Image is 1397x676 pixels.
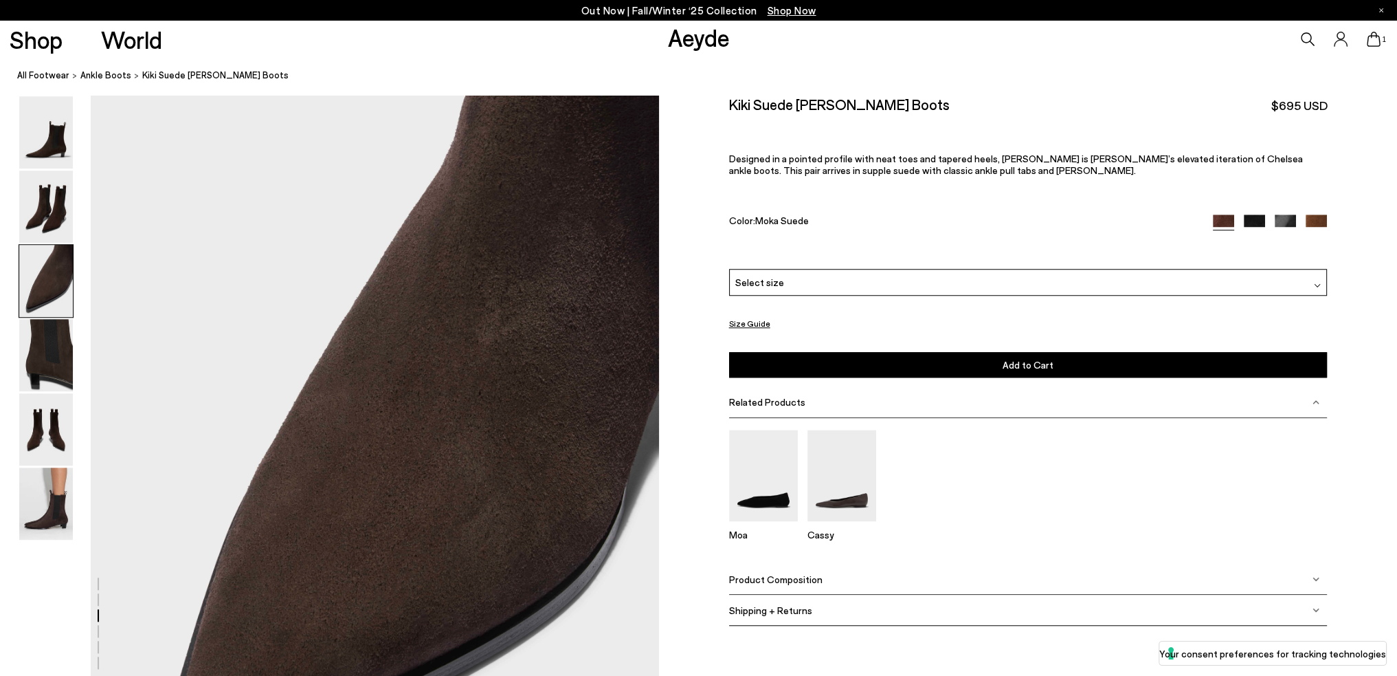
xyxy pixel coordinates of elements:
[755,215,809,226] span: Moka Suede
[1159,646,1386,661] label: Your consent preferences for tracking technologies
[1271,97,1327,114] span: $695 USD
[729,604,812,616] span: Shipping + Returns
[1381,36,1387,43] span: 1
[667,23,729,52] a: Aeyde
[17,58,1397,96] nav: breadcrumb
[80,69,131,83] a: ankle boots
[729,512,798,541] a: Moa Suede Pointed-Toe Flats Moa
[19,319,73,391] img: Kiki Suede Chelsea Boots - Image 4
[19,393,73,466] img: Kiki Suede Chelsea Boots - Image 5
[729,215,1194,230] div: Color:
[729,396,805,408] span: Related Products
[1003,358,1053,370] span: Add to Cart
[142,69,289,83] span: Kiki Suede [PERSON_NAME] Boots
[1312,398,1319,405] img: svg%3E
[1159,642,1386,665] button: Your consent preferences for tracking technologies
[729,96,950,113] h2: Kiki Suede [PERSON_NAME] Boots
[1312,607,1319,613] img: svg%3E
[729,529,798,541] p: Moa
[729,351,1328,377] button: Add to Cart
[19,468,73,540] img: Kiki Suede Chelsea Boots - Image 6
[1312,576,1319,582] img: svg%3E
[1367,32,1381,47] a: 1
[729,430,798,521] img: Moa Suede Pointed-Toe Flats
[17,69,69,83] a: All Footwear
[1314,282,1321,289] img: svg%3E
[101,28,162,52] a: World
[19,245,73,317] img: Kiki Suede Chelsea Boots - Image 3
[80,70,131,81] span: ankle boots
[729,574,823,585] span: Product Composition
[19,171,73,243] img: Kiki Suede Chelsea Boots - Image 2
[729,315,770,332] button: Size Guide
[581,2,816,19] p: Out Now | Fall/Winter ‘25 Collection
[807,430,876,521] img: Cassy Pointed-Toe Flats
[807,512,876,541] a: Cassy Pointed-Toe Flats Cassy
[768,4,816,17] span: Navigate to /collections/new-in
[729,153,1328,176] p: Designed in a pointed profile with neat toes and tapered heels, [PERSON_NAME] is [PERSON_NAME]’s ...
[19,96,73,168] img: Kiki Suede Chelsea Boots - Image 1
[10,28,63,52] a: Shop
[735,275,784,290] span: Select size
[807,529,876,541] p: Cassy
